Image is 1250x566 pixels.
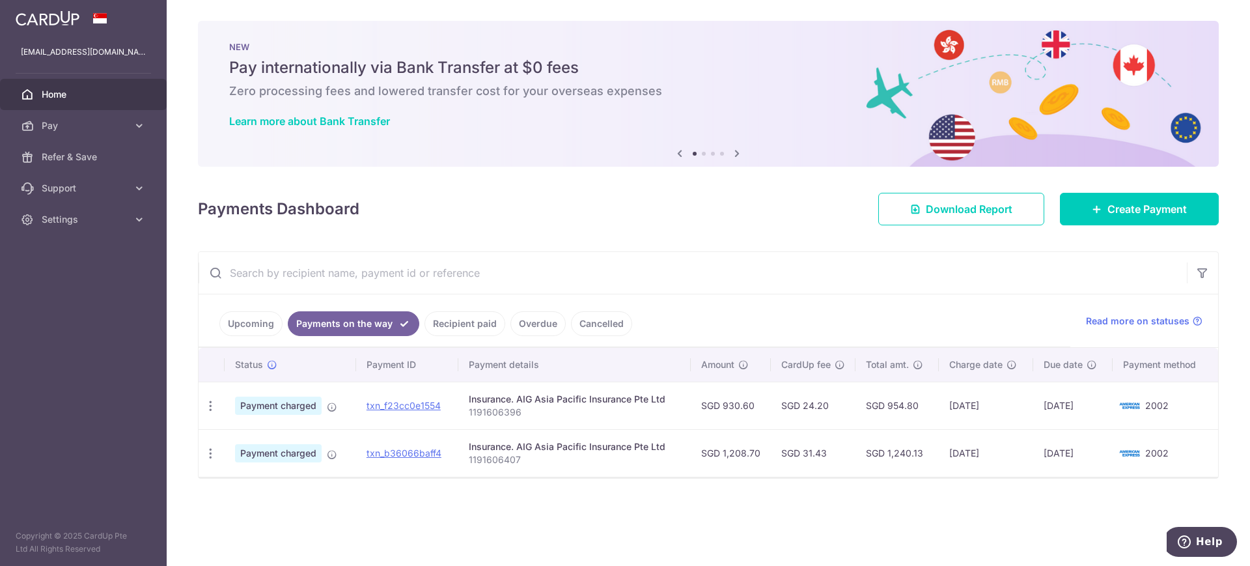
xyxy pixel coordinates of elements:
[367,400,441,411] a: txn_f23cc0e1554
[701,358,734,371] span: Amount
[469,453,680,466] p: 1191606407
[42,182,128,195] span: Support
[510,311,566,336] a: Overdue
[878,193,1044,225] a: Download Report
[469,440,680,453] div: Insurance. AIG Asia Pacific Insurance Pte Ltd
[866,358,909,371] span: Total amt.
[1033,429,1113,477] td: [DATE]
[855,429,939,477] td: SGD 1,240.13
[1044,358,1083,371] span: Due date
[926,201,1012,217] span: Download Report
[691,382,771,429] td: SGD 930.60
[469,393,680,406] div: Insurance. AIG Asia Pacific Insurance Pte Ltd
[949,358,1003,371] span: Charge date
[1145,400,1169,411] span: 2002
[1167,527,1237,559] iframe: Opens a widget where you can find more information
[229,83,1187,99] h6: Zero processing fees and lowered transfer cost for your overseas expenses
[691,429,771,477] td: SGD 1,208.70
[571,311,632,336] a: Cancelled
[356,348,458,382] th: Payment ID
[42,150,128,163] span: Refer & Save
[42,88,128,101] span: Home
[42,119,128,132] span: Pay
[424,311,505,336] a: Recipient paid
[1117,446,1143,461] img: Bank Card
[229,57,1187,78] h5: Pay internationally via Bank Transfer at $0 fees
[42,213,128,226] span: Settings
[229,115,390,128] a: Learn more about Bank Transfer
[1086,315,1202,328] a: Read more on statuses
[1033,382,1113,429] td: [DATE]
[219,311,283,336] a: Upcoming
[21,46,146,59] p: [EMAIL_ADDRESS][DOMAIN_NAME]
[855,382,939,429] td: SGD 954.80
[198,197,359,221] h4: Payments Dashboard
[939,382,1033,429] td: [DATE]
[235,358,263,371] span: Status
[288,311,419,336] a: Payments on the way
[1117,398,1143,414] img: Bank Card
[1145,447,1169,459] span: 2002
[771,429,855,477] td: SGD 31.43
[1060,193,1219,225] a: Create Payment
[198,21,1219,167] img: Bank transfer banner
[1086,315,1189,328] span: Read more on statuses
[16,10,79,26] img: CardUp
[235,397,322,415] span: Payment charged
[1107,201,1187,217] span: Create Payment
[235,444,322,462] span: Payment charged
[199,252,1187,294] input: Search by recipient name, payment id or reference
[367,447,441,459] a: txn_b36066baff4
[771,382,855,429] td: SGD 24.20
[939,429,1033,477] td: [DATE]
[458,348,691,382] th: Payment details
[781,358,831,371] span: CardUp fee
[229,42,1187,52] p: NEW
[1113,348,1218,382] th: Payment method
[469,406,680,419] p: 1191606396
